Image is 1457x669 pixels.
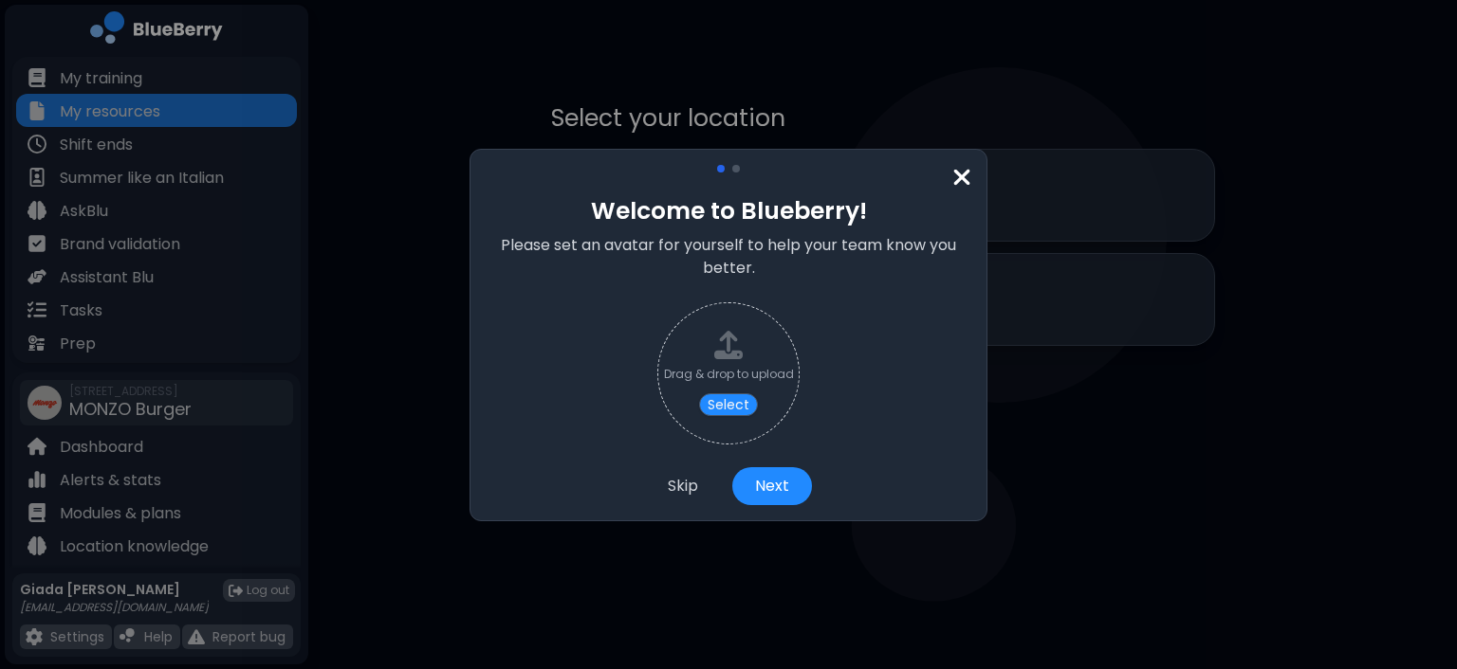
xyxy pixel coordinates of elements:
[664,367,794,382] div: Drag & drop to upload
[645,467,721,505] button: Skip
[732,467,812,505] button: Next
[486,195,971,226] p: Welcome to Blueberry!
[486,234,971,280] p: Please set an avatar for yourself to help your team know you better.
[952,165,971,190] img: close icon
[699,393,758,416] button: Select
[714,331,743,359] img: upload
